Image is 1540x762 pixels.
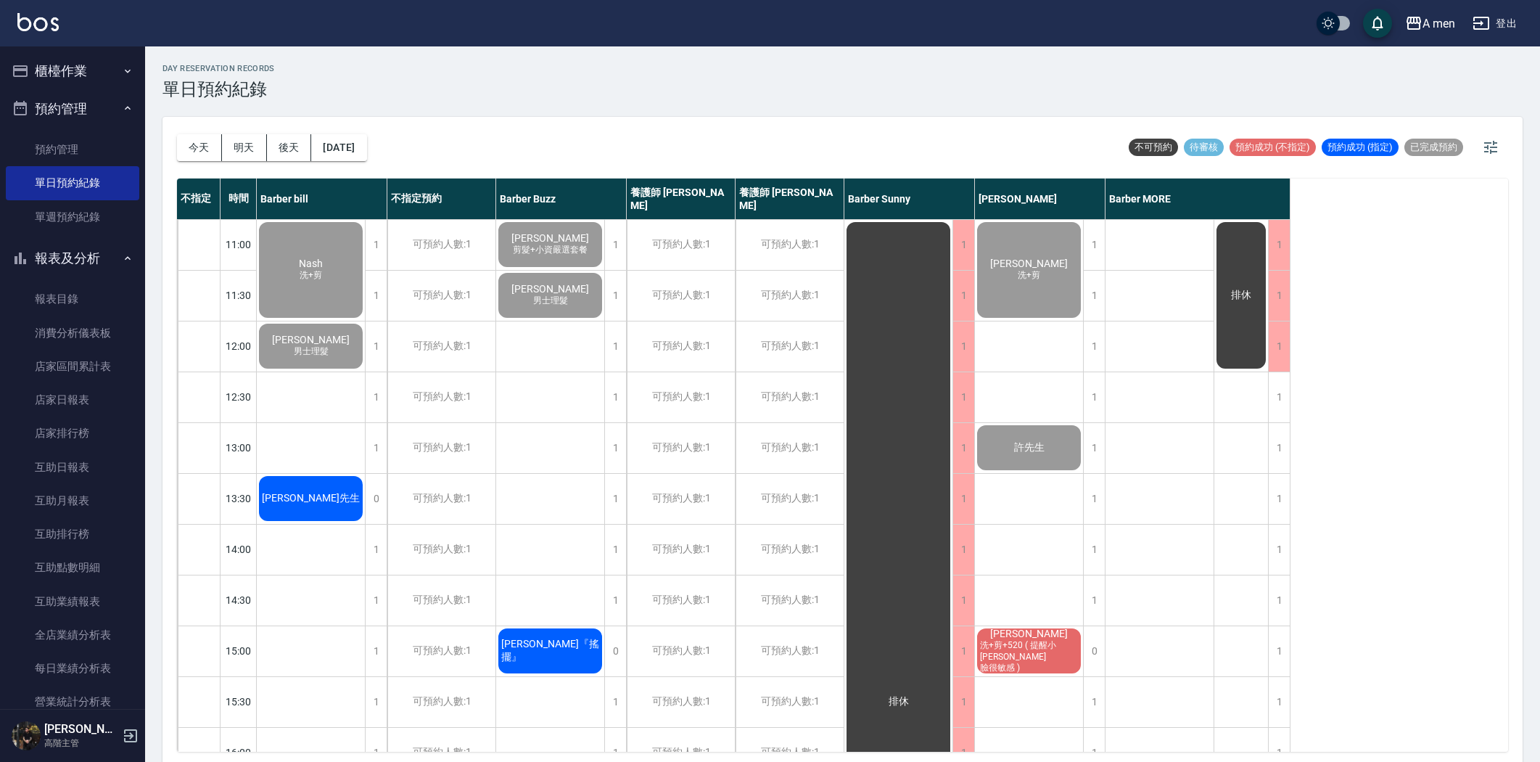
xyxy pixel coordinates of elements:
[604,677,626,727] div: 1
[604,220,626,270] div: 1
[508,283,592,295] span: [PERSON_NAME]
[510,244,590,256] span: 剪髮+小資嚴選套餐
[387,179,496,219] div: 不指定預約
[6,133,139,166] a: 預約管理
[1083,321,1105,372] div: 1
[1268,271,1290,321] div: 1
[987,628,1071,639] span: [PERSON_NAME]
[6,585,139,618] a: 互助業績報表
[736,626,844,676] div: 可預約人數:1
[221,473,257,524] div: 13:30
[1083,271,1105,321] div: 1
[6,551,139,584] a: 互助點數明細
[1268,677,1290,727] div: 1
[6,685,139,718] a: 營業統計分析表
[387,626,495,676] div: 可預約人數:1
[627,626,735,676] div: 可預約人數:1
[1268,220,1290,270] div: 1
[365,271,387,321] div: 1
[6,652,139,685] a: 每日業績分析表
[1105,179,1290,219] div: Barber MORE
[1422,15,1455,33] div: A men
[387,321,495,372] div: 可預約人數:1
[1083,423,1105,473] div: 1
[604,525,626,575] div: 1
[221,626,257,676] div: 15:00
[6,517,139,551] a: 互助排行榜
[736,474,844,524] div: 可預約人數:1
[365,423,387,473] div: 1
[1467,10,1523,37] button: 登出
[387,525,495,575] div: 可預約人數:1
[311,134,366,161] button: [DATE]
[1083,626,1105,676] div: 0
[6,350,139,383] a: 店家區間累計表
[297,269,325,282] span: 洗+剪
[1083,372,1105,422] div: 1
[365,321,387,372] div: 1
[627,677,735,727] div: 可預約人數:1
[952,677,974,727] div: 1
[736,179,844,219] div: 養護師 [PERSON_NAME]
[736,271,844,321] div: 可預約人數:1
[1268,525,1290,575] div: 1
[1083,677,1105,727] div: 1
[1083,575,1105,626] div: 1
[952,525,974,575] div: 1
[736,321,844,372] div: 可預約人數:1
[296,258,326,269] span: Nash
[952,423,974,473] div: 1
[736,575,844,626] div: 可預約人數:1
[177,179,221,219] div: 不指定
[627,220,735,270] div: 可預約人數:1
[952,220,974,270] div: 1
[6,52,139,90] button: 櫃檯作業
[222,134,267,161] button: 明天
[365,220,387,270] div: 1
[627,423,735,473] div: 可預約人數:1
[1228,289,1254,302] span: 排休
[291,345,332,358] span: 男士理髮
[221,270,257,321] div: 11:30
[6,90,139,128] button: 預約管理
[627,271,735,321] div: 可預約人數:1
[844,179,975,219] div: Barber Sunny
[1230,141,1316,154] span: 預約成功 (不指定)
[1404,141,1463,154] span: 已完成預約
[6,417,139,450] a: 店家排行榜
[987,258,1071,269] span: [PERSON_NAME]
[387,220,495,270] div: 可預約人數:1
[6,282,139,316] a: 報表目錄
[627,575,735,626] div: 可預約人數:1
[6,316,139,350] a: 消費分析儀表板
[6,166,139,200] a: 單日預約紀錄
[736,372,844,422] div: 可預約人數:1
[736,677,844,727] div: 可預約人數:1
[1322,141,1399,154] span: 預約成功 (指定)
[952,575,974,626] div: 1
[604,423,626,473] div: 1
[387,474,495,524] div: 可預約人數:1
[627,372,735,422] div: 可預約人數:1
[387,677,495,727] div: 可預約人數:1
[387,372,495,422] div: 可預約人數:1
[627,474,735,524] div: 可預約人數:1
[952,321,974,372] div: 1
[1083,474,1105,524] div: 1
[365,525,387,575] div: 1
[1268,372,1290,422] div: 1
[221,422,257,473] div: 13:00
[1363,9,1392,38] button: save
[1083,220,1105,270] div: 1
[162,79,275,99] h3: 單日預約紀錄
[1184,141,1224,154] span: 待審核
[886,695,912,708] span: 排休
[498,638,602,664] span: [PERSON_NAME]『搖擺』
[530,295,571,307] span: 男士理髮
[1268,474,1290,524] div: 1
[1399,9,1461,38] button: A men
[977,639,1081,674] span: 洗+剪+520 ( 提醒小[PERSON_NAME]臉很敏感 )
[162,64,275,73] h2: day Reservation records
[365,372,387,422] div: 1
[44,722,118,737] h5: [PERSON_NAME]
